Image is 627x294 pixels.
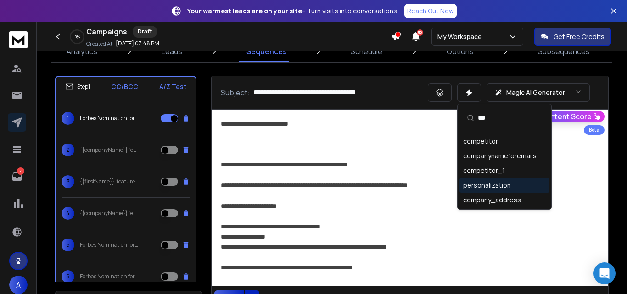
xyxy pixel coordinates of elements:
div: competitor [463,137,498,146]
p: Forbes Nomination for {{companyName}} ? [80,241,139,249]
a: Subsequences [532,40,595,62]
span: 50 [417,29,423,36]
p: 0 % [75,34,80,39]
p: Created At: [86,40,114,48]
button: Get Content Score [522,111,605,122]
button: Get Free Credits [534,28,611,46]
p: Get Free Credits [554,32,605,41]
span: 5 [62,239,74,251]
p: Options [447,46,474,57]
a: Schedule [345,40,388,62]
p: Sequences [246,46,287,57]
div: company_address [463,195,521,205]
p: – Turn visits into conversations [187,6,397,16]
p: A/Z Test [159,82,186,91]
p: [DATE] 07:48 PM [116,40,159,47]
div: personalization [463,181,511,190]
div: competitor_1 [463,166,505,175]
div: companynameforemails [463,151,537,161]
p: Magic AI Generator [506,88,565,97]
button: A [9,276,28,294]
p: Subject: [221,87,250,98]
span: 1 [62,112,74,125]
p: My Workspace [437,32,486,41]
div: Open Intercom Messenger [593,262,616,284]
p: {{companyName}} featured on Forbes? [80,210,139,217]
button: Magic AI Generator [487,83,590,102]
span: 2 [62,144,74,156]
a: Analytics [61,40,103,62]
p: Analytics [67,46,97,57]
a: Leads [156,40,188,62]
strong: Your warmest leads are on your site [187,6,302,15]
div: Step 1 [65,83,90,91]
p: 50 [17,167,24,175]
h1: Campaigns [86,26,127,37]
span: 3 [62,175,74,188]
span: 6 [62,270,74,283]
img: logo [9,31,28,48]
p: Leads [162,46,182,57]
a: Sequences [241,40,292,62]
div: Beta [584,125,605,135]
span: 4 [62,207,74,220]
p: Schedule [351,46,382,57]
p: Subsequences [538,46,590,57]
a: Reach Out Now [404,4,457,18]
p: Forbes Nomination for {{companyName}} [80,115,139,122]
a: 50 [8,167,26,186]
p: {{firstName}}, featured on [PERSON_NAME] ? [80,178,139,185]
div: Draft [133,26,157,38]
p: Forbes Nomination for {{companyName}} ? [80,273,139,280]
a: Options [441,40,479,62]
p: {{companyName}} featured in Forbes? [80,146,139,154]
p: Reach Out Now [407,6,454,16]
p: CC/BCC [111,82,138,91]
